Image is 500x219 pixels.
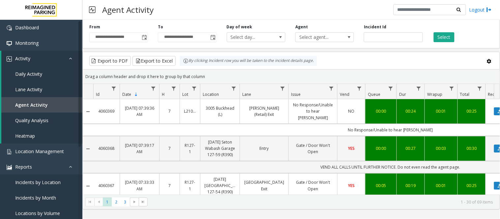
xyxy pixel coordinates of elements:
img: 'icon' [7,25,12,31]
a: 00:25 [462,182,482,189]
button: Select [434,32,455,42]
a: 3005 Buckhead (L) [204,105,236,118]
span: YES [348,183,355,188]
img: 'icon' [7,41,12,46]
img: pageIcon [89,2,96,18]
span: Sortable [133,92,139,97]
a: Collapse Details [83,109,93,114]
span: Wrapup [427,92,442,97]
span: Daily Activity [15,71,42,77]
span: YES [348,146,355,151]
a: YES [341,145,361,151]
a: 4060369 [97,108,116,114]
a: [PERSON_NAME] (Retail) Exit [244,105,284,118]
span: Go to the next page [132,199,137,205]
a: 00:19 [401,182,421,189]
span: Location [203,92,219,97]
a: NO [341,108,361,114]
a: Lane Filter Menu [278,84,287,93]
a: Gate / Door Won't Open [293,179,333,192]
span: Queue [368,92,380,97]
a: Activity [1,51,82,66]
span: Go to the last page [140,199,146,205]
a: YES [341,182,361,189]
div: By clicking Incident row you will be taken to the incident details page. [180,56,317,66]
a: [DATE] 07:39:17 AM [124,142,155,155]
a: No Response/Unable to hear [PERSON_NAME] [293,102,333,121]
span: Select agent... [296,33,342,42]
a: 00:27 [401,145,421,151]
label: To [158,24,163,30]
a: Vend Filter Menu [355,84,364,93]
a: 4060367 [97,182,116,189]
span: Heatmap [15,133,35,139]
a: Wrapup Filter Menu [447,84,456,93]
a: 00:03 [429,145,454,151]
a: 00:25 [462,108,482,114]
a: 00:01 [429,182,454,189]
span: Lane Activity [15,86,42,93]
span: Reports [15,164,32,170]
a: R127-1 [184,142,196,155]
a: 00:05 [369,182,393,189]
a: [GEOGRAPHIC_DATA] Exit [244,179,284,192]
span: Lane [242,92,251,97]
a: 7 [163,145,176,151]
h3: Agent Activity [99,2,157,18]
img: infoIcon.svg [183,58,189,64]
span: Total [460,92,470,97]
span: Activity [15,55,30,62]
label: Agent [295,24,308,30]
span: Rec. [488,92,496,97]
a: R127-1 [184,179,196,192]
div: 00:24 [401,108,421,114]
a: Logout [469,6,492,13]
img: logout [486,6,492,13]
span: Toggle popup [209,33,217,42]
a: Id Filter Menu [109,84,118,93]
a: Daily Activity [1,66,82,82]
div: Data table [83,84,500,195]
a: 4060368 [97,145,116,151]
button: Export to Excel [132,56,176,66]
label: Incident Id [364,24,386,30]
span: Agent Activity [15,102,48,108]
a: Location Filter Menu [229,84,238,93]
span: Quality Analysis [15,117,48,123]
a: 00:00 [369,108,393,114]
a: 00:01 [429,108,454,114]
span: Location Management [15,148,64,154]
span: Vend [340,92,349,97]
a: Issue Filter Menu [327,84,336,93]
span: Lot [182,92,188,97]
span: H [162,92,165,97]
span: Page 1 [103,198,112,206]
a: Total Filter Menu [475,84,484,93]
a: Queue Filter Menu [386,84,395,93]
span: Page 2 [112,198,121,206]
span: Monitoring [15,40,39,46]
label: From [89,24,100,30]
a: [DATE] [GEOGRAPHIC_DATA] 127-54 (R390) [204,176,236,195]
a: Date Filter Menu [149,84,158,93]
span: Date [122,92,131,97]
span: Toggle popup [140,33,148,42]
a: L21082601 [184,108,196,114]
span: Select day... [227,33,274,42]
span: Incidents by Location [15,179,61,185]
a: Quality Analysis [1,113,82,128]
a: Dur Filter Menu [414,84,423,93]
div: 00:00 [369,145,393,151]
span: Go to the last page [139,198,148,207]
a: 7 [163,182,176,189]
button: Export to PDF [89,56,131,66]
a: 00:30 [462,145,482,151]
a: Collapse Details [83,183,93,189]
